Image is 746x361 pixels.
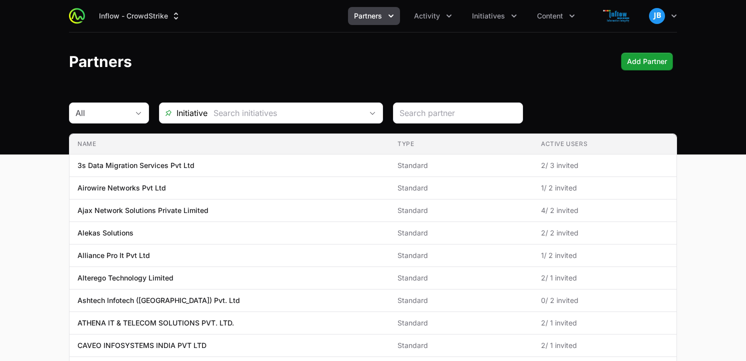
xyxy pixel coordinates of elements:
[93,7,187,25] button: Inflow - CrowdStrike
[408,7,458,25] button: Activity
[397,228,525,238] span: Standard
[397,205,525,215] span: Standard
[77,183,166,193] p: Airowire Networks Pvt Ltd
[408,7,458,25] div: Activity menu
[621,52,673,70] div: Primary actions
[593,6,641,26] img: Inflow
[541,160,668,170] span: 2 / 3 invited
[75,107,128,119] div: All
[77,250,150,260] p: Alliance Pro It Pvt Ltd
[531,7,581,25] div: Content menu
[207,103,362,123] input: Search initiatives
[397,160,525,170] span: Standard
[354,11,382,21] span: Partners
[621,52,673,70] button: Add Partner
[541,340,668,350] span: 2 / 1 invited
[531,7,581,25] button: Content
[362,103,382,123] div: Open
[472,11,505,21] span: Initiatives
[541,205,668,215] span: 4 / 2 invited
[69,103,148,123] button: All
[77,318,234,328] p: ATHENA IT & TELECOM SOLUTIONS PVT. LTD.
[69,52,132,70] h1: Partners
[69,134,389,154] th: Name
[541,318,668,328] span: 2 / 1 invited
[466,7,523,25] button: Initiatives
[466,7,523,25] div: Initiatives menu
[399,107,516,119] input: Search partner
[649,8,665,24] img: Jimish Bhavsar
[537,11,563,21] span: Content
[414,11,440,21] span: Activity
[397,250,525,260] span: Standard
[533,134,676,154] th: Active Users
[397,340,525,350] span: Standard
[159,107,207,119] span: Initiative
[541,273,668,283] span: 2 / 1 invited
[348,7,400,25] button: Partners
[397,295,525,305] span: Standard
[77,160,194,170] p: 3s Data Migration Services Pvt Ltd
[541,228,668,238] span: 2 / 2 invited
[77,228,133,238] p: Alekas Solutions
[93,7,187,25] div: Supplier switch menu
[77,295,240,305] p: Ashtech Infotech ([GEOGRAPHIC_DATA]) Pvt. Ltd
[389,134,533,154] th: Type
[69,8,85,24] img: ActivitySource
[77,340,206,350] p: CAVEO INFOSYSTEMS INDIA PVT LTD
[85,7,581,25] div: Main navigation
[541,295,668,305] span: 0 / 2 invited
[348,7,400,25] div: Partners menu
[77,205,208,215] p: Ajax Network Solutions Private Limited
[541,183,668,193] span: 1 / 2 invited
[397,318,525,328] span: Standard
[627,55,667,67] span: Add Partner
[397,183,525,193] span: Standard
[397,273,525,283] span: Standard
[541,250,668,260] span: 1 / 2 invited
[77,273,173,283] p: Alterego Technology Limited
